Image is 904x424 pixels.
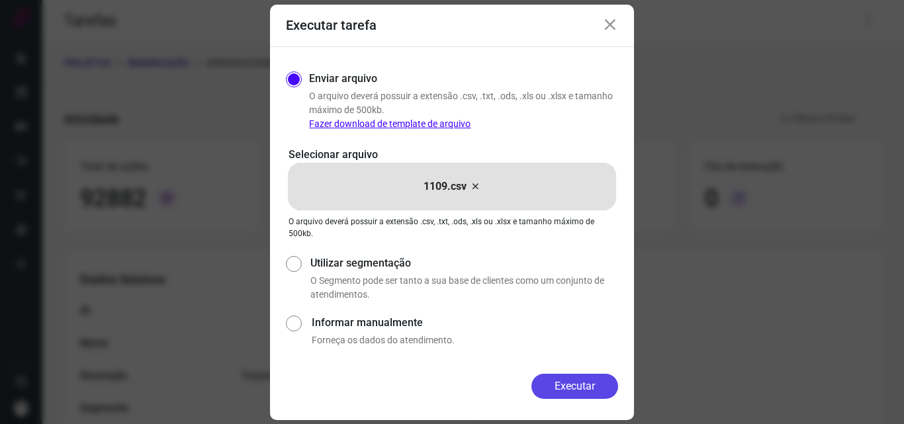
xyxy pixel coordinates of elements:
a: Fazer download de template de arquivo [309,118,471,129]
p: O arquivo deverá possuir a extensão .csv, .txt, .ods, .xls ou .xlsx e tamanho máximo de 500kb. [289,216,615,239]
button: Executar [531,374,618,399]
p: O Segmento pode ser tanto a sua base de clientes como um conjunto de atendimentos. [310,274,618,302]
label: Enviar arquivo [309,71,377,87]
label: Informar manualmente [312,315,618,331]
p: Selecionar arquivo [289,147,615,163]
p: O arquivo deverá possuir a extensão .csv, .txt, .ods, .xls ou .xlsx e tamanho máximo de 500kb. [309,89,618,131]
h3: Executar tarefa [286,17,377,33]
label: Utilizar segmentação [310,255,618,271]
p: 1109.csv [424,179,467,194]
p: Forneça os dados do atendimento. [312,333,618,347]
